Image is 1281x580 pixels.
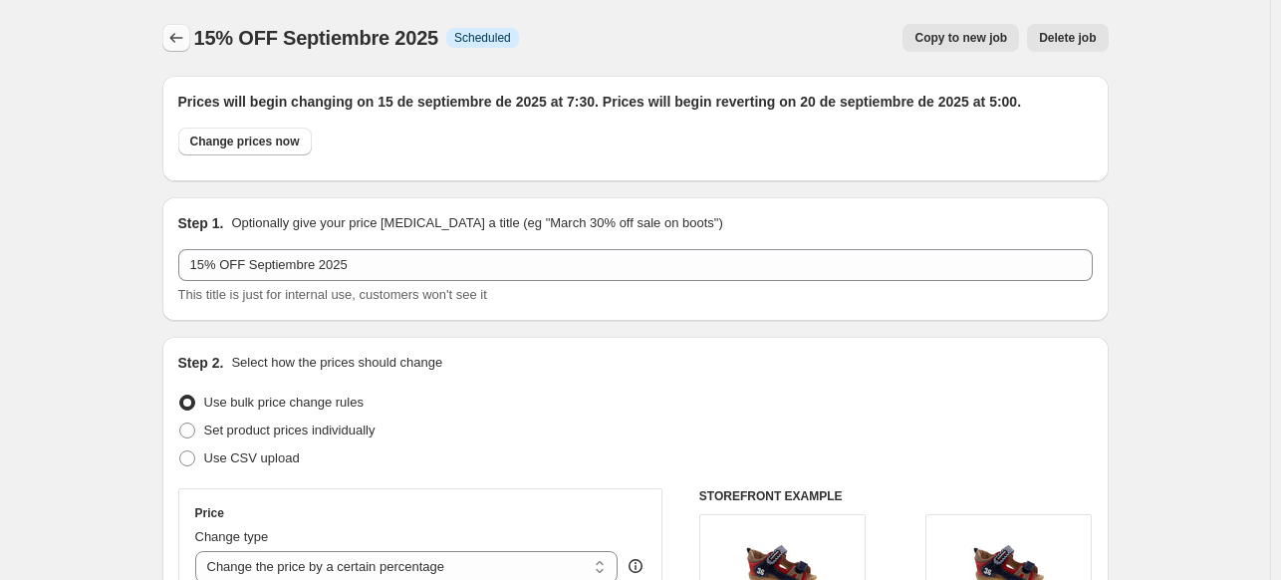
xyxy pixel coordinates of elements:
[190,134,300,149] span: Change prices now
[204,423,376,437] span: Set product prices individually
[178,353,224,373] h2: Step 2.
[902,24,1019,52] button: Copy to new job
[178,128,312,155] button: Change prices now
[699,488,1093,504] h6: STOREFRONT EXAMPLE
[231,353,442,373] p: Select how the prices should change
[178,92,1093,112] h2: Prices will begin changing on 15 de septiembre de 2025 at 7:30. Prices will begin reverting on 20...
[194,27,439,49] span: 15% OFF Septiembre 2025
[204,395,364,410] span: Use bulk price change rules
[178,287,487,302] span: This title is just for internal use, customers won't see it
[626,556,645,576] div: help
[1027,24,1108,52] button: Delete job
[195,505,224,521] h3: Price
[1039,30,1096,46] span: Delete job
[231,213,722,233] p: Optionally give your price [MEDICAL_DATA] a title (eg "March 30% off sale on boots")
[178,213,224,233] h2: Step 1.
[162,24,190,52] button: Price change jobs
[204,450,300,465] span: Use CSV upload
[178,249,1093,281] input: 30% off holiday sale
[195,529,269,544] span: Change type
[914,30,1007,46] span: Copy to new job
[454,30,511,46] span: Scheduled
